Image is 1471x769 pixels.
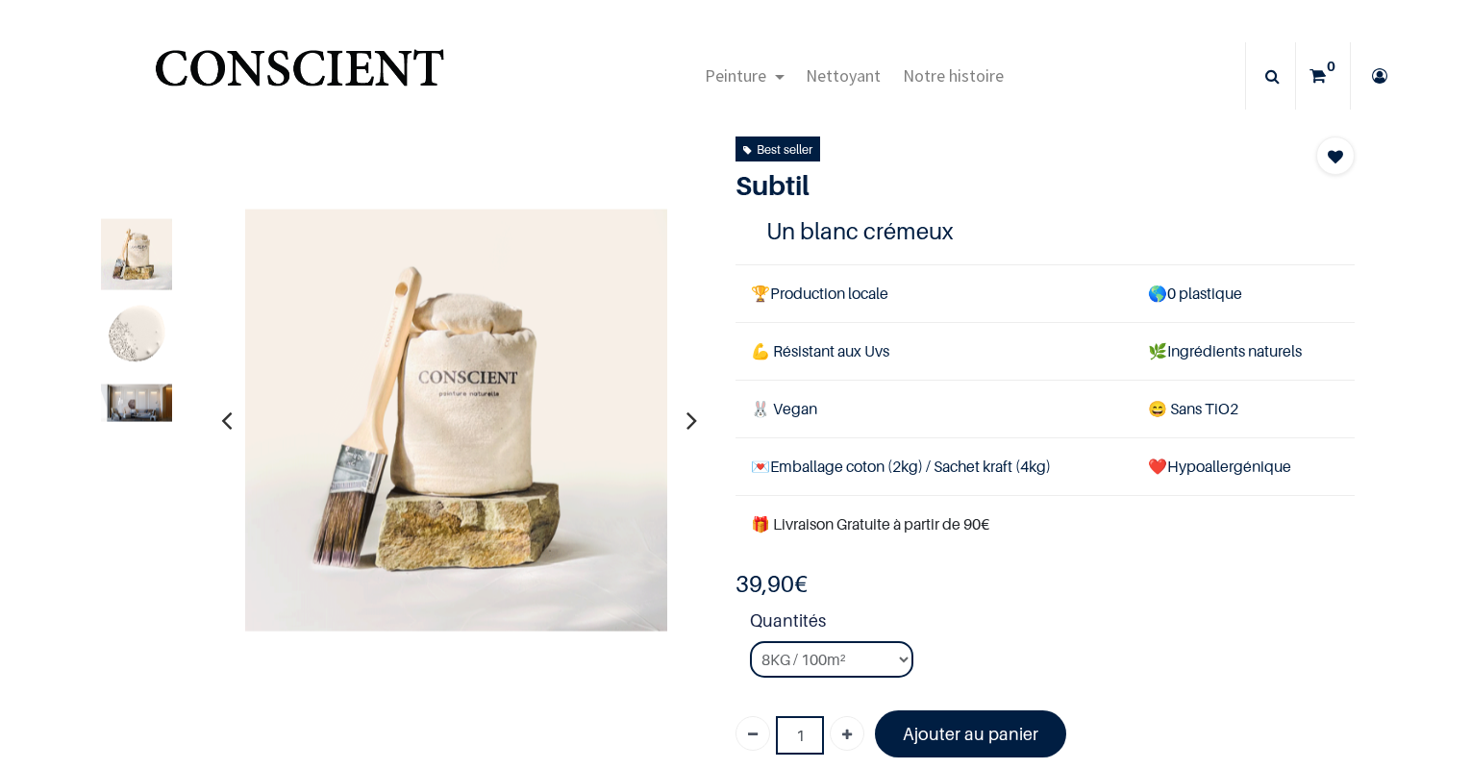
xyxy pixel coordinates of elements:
[751,399,817,418] span: 🐰 Vegan
[751,457,770,476] span: 💌
[1148,341,1167,360] span: 🌿
[766,216,1323,246] h4: Un blanc crémeux
[1148,284,1167,303] span: 🌎
[1316,136,1355,175] button: Add to wishlist
[806,64,881,87] span: Nettoyant
[1372,645,1462,735] iframe: Tidio Chat
[903,724,1038,744] font: Ajouter au panier
[1133,264,1355,322] td: 0 plastique
[1133,381,1355,438] td: ans TiO2
[694,42,795,110] a: Peinture
[1328,145,1343,168] span: Add to wishlist
[751,341,889,360] span: 💪 Résistant aux Uvs
[735,716,770,751] a: Supprimer
[735,169,1261,202] h1: Subtil
[1296,42,1350,110] a: 0
[743,138,812,160] div: Best seller
[101,218,172,289] img: Product image
[101,301,172,372] img: Product image
[830,716,864,751] a: Ajouter
[735,570,794,598] span: 39,90
[244,209,667,632] img: Product image
[1322,57,1340,76] sup: 0
[735,264,1133,322] td: Production locale
[705,64,766,87] span: Peinture
[151,38,448,114] a: Logo of Conscient
[750,608,1355,641] strong: Quantités
[735,438,1133,496] td: Emballage coton (2kg) / Sachet kraft (4kg)
[875,710,1066,757] a: Ajouter au panier
[1148,399,1179,418] span: 😄 S
[751,514,989,533] font: 🎁 Livraison Gratuite à partir de 90€
[151,38,448,114] img: Conscient
[1133,322,1355,380] td: Ingrédients naturels
[101,384,172,421] img: Product image
[903,64,1004,87] span: Notre histoire
[1133,438,1355,496] td: ❤️Hypoallergénique
[735,570,808,598] b: €
[751,284,770,303] span: 🏆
